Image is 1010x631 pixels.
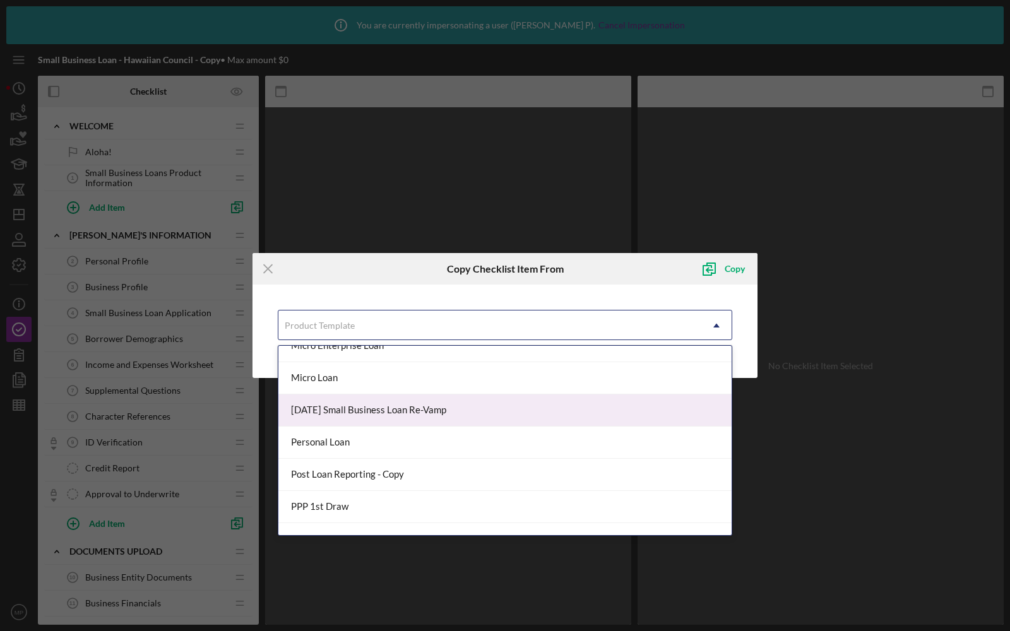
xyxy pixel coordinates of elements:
div: Copy [725,256,745,281]
div: Micro Enterprise Loan [278,330,732,362]
div: PPP 1st Draw [278,491,732,523]
h6: Copy Checklist Item From [447,263,564,274]
div: Personal Loan [278,427,732,459]
div: Post Loan Reporting - Copy [278,459,732,491]
div: PPP 2nd Draw [278,523,732,555]
div: [DATE] Small Business Loan Re-Vamp [278,394,732,427]
div: Product Template [285,321,355,331]
div: Micro Loan [278,362,732,394]
button: Copy [693,256,757,281]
